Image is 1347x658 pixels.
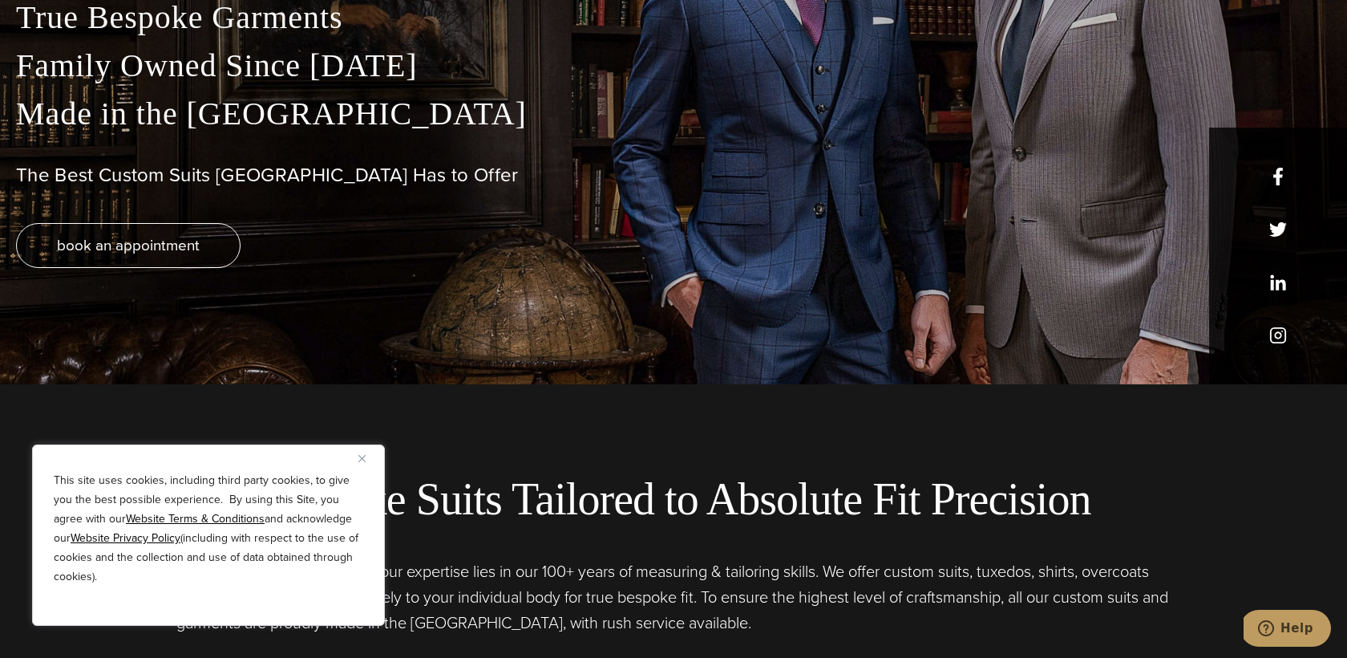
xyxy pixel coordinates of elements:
[1244,610,1331,650] iframe: Opens a widget where you can chat to one of our agents
[36,473,1311,526] h2: Bespoke Suits Tailored to Absolute Fit Precision
[57,234,200,257] span: book an appointment
[16,223,241,268] a: book an appointment
[71,530,180,546] a: Website Privacy Policy
[16,164,1331,187] h1: The Best Custom Suits [GEOGRAPHIC_DATA] Has to Offer
[358,449,378,468] button: Close
[176,558,1171,636] p: At [PERSON_NAME] Custom, our expertise lies in our 100+ years of measuring & tailoring skills. We...
[54,471,363,587] p: This site uses cookies, including third party cookies, to give you the best possible experience. ...
[126,510,265,527] a: Website Terms & Conditions
[358,455,366,462] img: Close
